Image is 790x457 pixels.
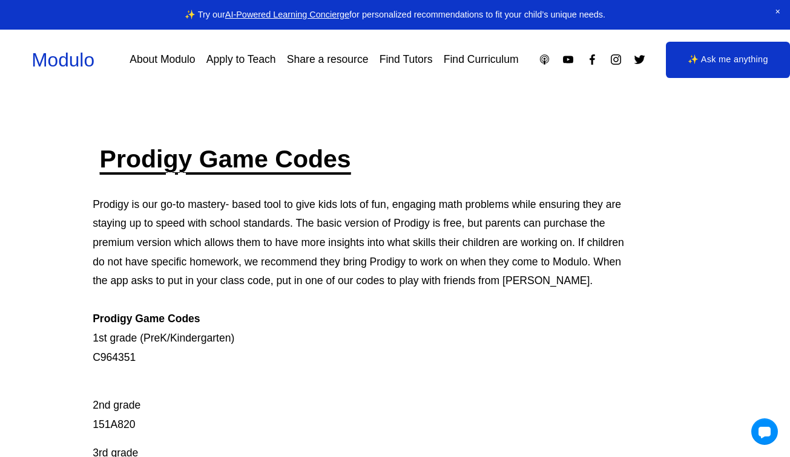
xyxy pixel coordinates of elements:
[225,10,349,19] a: AI-Powered Learning Concierge
[586,53,599,66] a: Facebook
[93,377,636,434] p: 2nd grade 151A820
[130,49,195,70] a: About Modulo
[380,49,433,70] a: Find Tutors
[610,53,622,66] a: Instagram
[100,145,351,173] a: Prodigy Game Codes
[287,49,369,70] a: Share a resource
[562,53,574,66] a: YouTube
[666,42,790,78] a: ✨ Ask me anything
[93,313,200,325] strong: Prodigy Game Codes
[538,53,551,66] a: Apple Podcasts
[206,49,276,70] a: Apply to Teach
[31,49,94,71] a: Modulo
[93,195,636,368] p: Prodigy is our go-to mastery- based tool to give kids lots of fun, engaging math problems while e...
[444,49,519,70] a: Find Curriculum
[633,53,646,66] a: Twitter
